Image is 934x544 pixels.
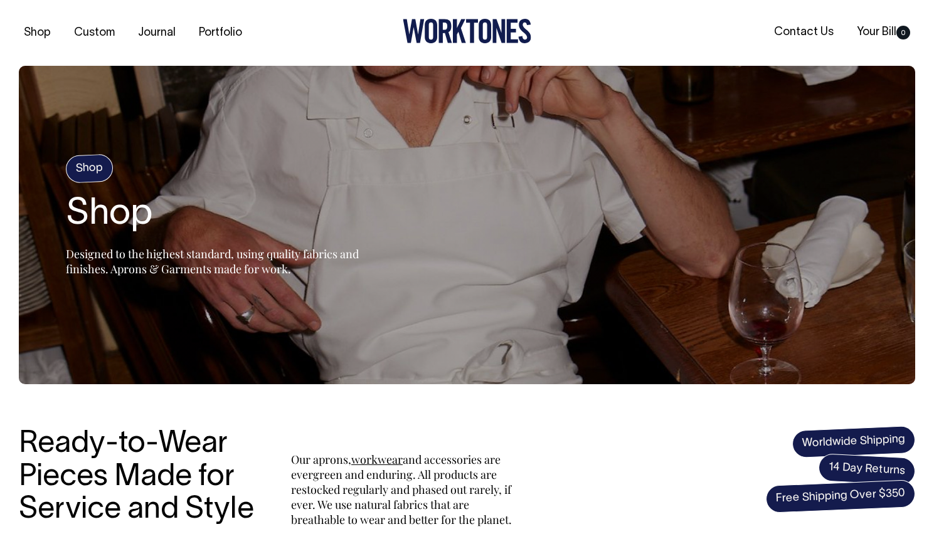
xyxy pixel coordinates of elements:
span: 0 [896,26,910,39]
span: 14 Day Returns [818,453,916,486]
a: Portfolio [194,23,247,43]
span: Free Shipping Over $350 [765,479,916,513]
a: Contact Us [769,22,839,43]
span: Designed to the highest standard, using quality fabrics and finishes. Aprons & Garments made for ... [66,246,359,276]
a: Journal [133,23,181,43]
a: workwear [351,452,403,467]
h2: Shop [66,195,379,235]
span: Worldwide Shipping [792,426,916,458]
a: Custom [69,23,120,43]
a: Your Bill0 [852,22,915,43]
h3: Ready-to-Wear Pieces Made for Service and Style [19,428,263,527]
p: Our aprons, and accessories are evergreen and enduring. All products are restocked regularly and ... [291,452,517,527]
a: Shop [19,23,56,43]
h4: Shop [65,154,114,183]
